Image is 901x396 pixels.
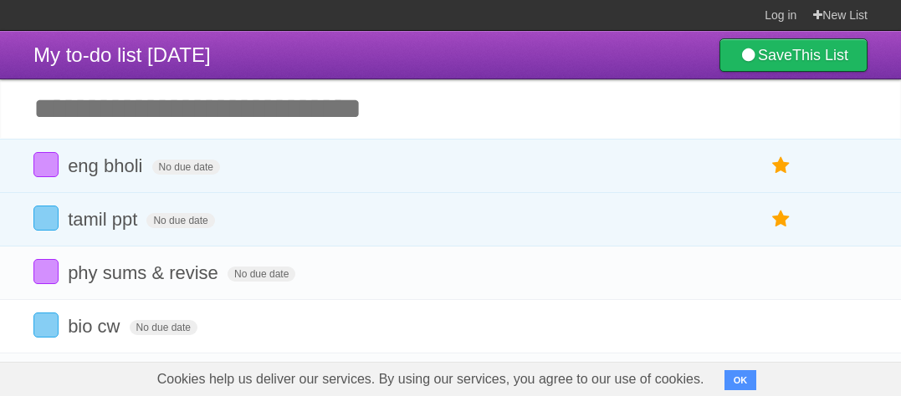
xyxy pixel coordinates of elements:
[33,312,59,338] label: Done
[33,259,59,284] label: Done
[33,43,211,66] span: My to-do list [DATE]
[765,152,797,180] label: Star task
[719,38,868,72] a: SaveThis List
[792,47,848,63] b: This List
[765,206,797,233] label: Star task
[33,152,59,177] label: Done
[68,209,141,230] span: tamil ppt
[724,370,757,390] button: OK
[228,267,295,282] span: No due date
[68,155,146,176] span: eng bholi
[130,320,197,335] span: No due date
[146,213,214,228] span: No due date
[141,363,721,396] span: Cookies help us deliver our services. By using our services, you agree to our use of cookies.
[33,206,59,231] label: Done
[68,316,124,337] span: bio cw
[68,262,223,283] span: phy sums & revise
[152,160,220,175] span: No due date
